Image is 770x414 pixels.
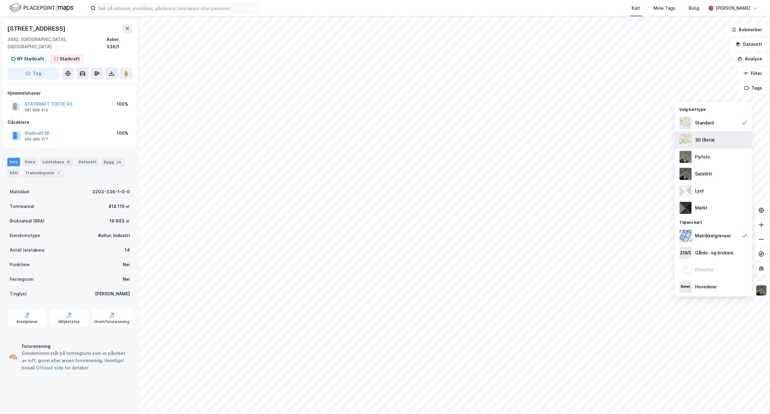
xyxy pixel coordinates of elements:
img: cadastreBorders.cfe08de4b5ddd52a10de.jpeg [680,230,692,242]
div: Chatt-widget [740,385,770,414]
button: Datasett [731,38,768,50]
div: Miljøstatus [59,319,80,324]
img: 9k= [680,168,692,180]
div: Transaksjoner [23,169,64,177]
img: Z [680,117,692,129]
div: Tilpass kart [675,216,752,227]
div: Bolig [689,5,700,12]
div: Nei [123,261,130,268]
div: 19 893 ㎡ [110,217,130,225]
img: Z [680,264,692,276]
div: Gårds- og bruksnr. [695,249,735,256]
div: Standard [695,119,714,127]
div: Forurensning [22,343,130,350]
div: NY Statkraft [17,55,44,63]
div: Kultur, Industri [98,232,130,239]
div: Leietakere [40,158,74,166]
button: Analyse [732,53,768,65]
div: Bruksareal (BRA) [10,217,45,225]
img: cadastreKeys.547ab17ec502f5a4ef2b.jpeg [680,247,692,259]
div: Datasett [76,158,99,166]
div: 418 119 ㎡ [108,203,130,210]
img: 9k= [756,285,767,296]
div: Velg karttype [675,103,752,114]
img: majorOwner.b5e170eddb5c04bfeeff.jpeg [680,281,692,293]
div: 100% [117,130,128,137]
img: luj3wr1y2y3+OchiMxRmMxRlscgabnMEmZ7DJGWxyBpucwSZnsMkZbHIGm5zBJmewyRlscgabnMEmZ7DJGWxyBpucwSZnsMkZ... [680,185,692,197]
div: Arealplaner [16,319,38,324]
img: Z [680,151,692,163]
div: Etiketter [695,266,714,273]
div: 3D (Beta) [695,136,715,144]
button: Filter [738,67,768,80]
div: Nei [123,276,130,283]
iframe: Chat Widget [740,385,770,414]
div: [PERSON_NAME] [95,290,130,297]
div: Tinglyst [10,290,27,297]
div: Mørkt [695,204,708,212]
div: Eiendomstype [10,232,40,239]
div: Mine Tags [654,5,676,12]
div: 3482, [GEOGRAPHIC_DATA], [GEOGRAPHIC_DATA] [7,36,107,50]
div: ESG [7,169,20,177]
div: 7 [56,170,62,176]
div: Hjemmelshaver [8,90,132,97]
img: Z [680,134,692,146]
div: Bygg [101,158,125,166]
div: [PERSON_NAME] [716,5,751,12]
div: Info [7,158,20,166]
div: Lyst [695,187,704,195]
div: Gårdeiere [8,119,132,126]
button: Bokmerker [727,24,768,36]
img: logo.f888ab2527a4732fd821a326f86c7f29.svg [10,3,73,13]
div: Festegrunn [10,276,33,283]
div: 100% [117,100,128,108]
div: 962 986 277 [25,137,48,142]
div: Hovedeier [695,283,717,290]
div: Antall leietakere [10,246,45,254]
button: Tags [739,82,768,94]
div: Grunnforurensning [94,319,130,324]
div: Satellitt [695,170,712,178]
img: nCdM7BzjoCAAAAAElFTkSuQmCC [680,202,692,214]
div: Punktleie [10,261,30,268]
div: 3203-336-1-0-0 [92,188,130,195]
div: Matrikkelgrenser [695,232,731,239]
div: Matrikkel [10,188,29,195]
div: 15 [65,159,71,165]
div: Kart [632,5,640,12]
div: [STREET_ADDRESS] [7,24,67,33]
div: 981 998 413 [25,108,48,113]
input: Søk på adresse, matrikkel, gårdeiere, leietakere eller personer [96,4,258,13]
div: 24 [115,159,122,165]
div: 14 [125,246,130,254]
button: Tag [7,67,59,80]
div: Asker, 336/1 [107,36,132,50]
div: Statkraft [60,55,80,63]
div: Eiendommen står på tomtegrunn som er påvirket av luft, grunn eller annen forurensning. Vennligst ... [22,350,130,372]
div: Flyfoto [695,153,711,161]
div: Eiere [22,158,38,166]
div: Tomteareal [10,203,34,210]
